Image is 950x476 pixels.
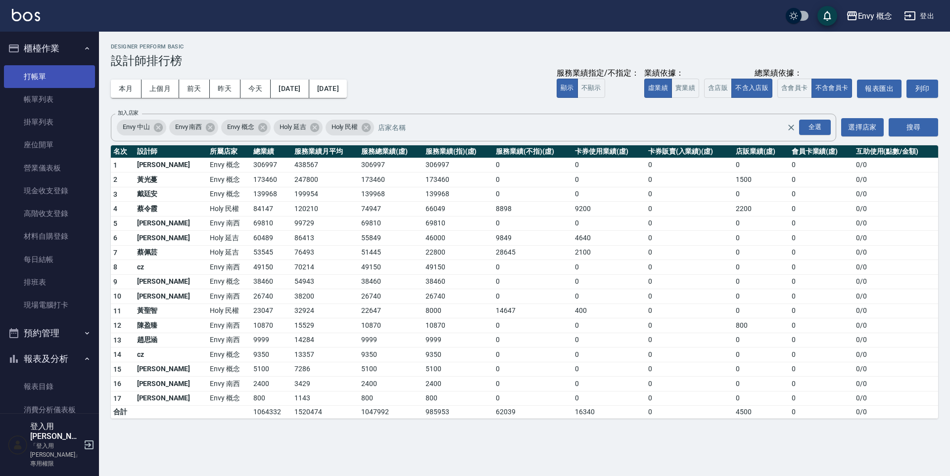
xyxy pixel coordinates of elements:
[572,391,646,406] td: 0
[857,80,902,98] button: 報表匯出
[704,68,852,79] div: 總業績依據：
[8,435,28,455] img: Person
[644,79,672,98] button: 虛業績
[292,274,359,289] td: 54943
[854,231,938,246] td: 0 / 0
[30,441,81,468] p: 「登入用[PERSON_NAME]」專用權限
[251,289,291,304] td: 26740
[4,65,95,88] a: 打帳單
[359,362,423,377] td: 5100
[493,362,572,377] td: 0
[169,122,208,132] span: Envy 南西
[733,245,789,260] td: 0
[251,187,291,202] td: 139968
[733,303,789,318] td: 0
[646,289,733,304] td: 0
[135,173,207,187] td: 黃光蔓
[572,377,646,391] td: 0
[292,173,359,187] td: 247800
[646,362,733,377] td: 0
[179,80,210,98] button: 前天
[207,274,251,289] td: Envy 概念
[423,216,493,231] td: 69810
[135,231,207,246] td: [PERSON_NAME]
[789,145,854,158] th: 會員卡業績(虛)
[207,187,251,202] td: Envy 概念
[854,145,938,158] th: 互助使用(點數/金額)
[251,362,291,377] td: 5100
[135,318,207,333] td: 陳盈臻
[359,202,423,216] td: 74947
[113,249,117,257] span: 7
[493,318,572,333] td: 0
[572,187,646,202] td: 0
[858,10,893,22] div: Envy 概念
[359,158,423,173] td: 306997
[423,202,493,216] td: 66049
[4,179,95,202] a: 現金收支登錄
[135,260,207,275] td: cz
[292,391,359,406] td: 1143
[854,187,938,202] td: 0 / 0
[207,289,251,304] td: Envy 南西
[789,202,854,216] td: 0
[207,318,251,333] td: Envy 南西
[4,271,95,294] a: 排班表
[423,362,493,377] td: 5100
[207,362,251,377] td: Envy 概念
[251,318,291,333] td: 10870
[292,187,359,202] td: 199954
[292,289,359,304] td: 38200
[854,245,938,260] td: 0 / 0
[854,377,938,391] td: 0 / 0
[646,391,733,406] td: 0
[572,231,646,246] td: 4640
[292,158,359,173] td: 438567
[493,173,572,187] td: 0
[854,318,938,333] td: 0 / 0
[251,391,291,406] td: 800
[423,173,493,187] td: 173460
[423,145,493,158] th: 服務業績(指)(虛)
[113,321,122,329] span: 12
[292,202,359,216] td: 120210
[207,347,251,362] td: Envy 概念
[423,318,493,333] td: 10870
[207,231,251,246] td: Holy 延吉
[359,173,423,187] td: 173460
[117,120,166,135] div: Envy 中山
[30,422,81,441] h5: 登入用[PERSON_NAME]
[207,260,251,275] td: Envy 南西
[135,347,207,362] td: cz
[221,120,271,135] div: Envy 概念
[493,289,572,304] td: 0
[789,173,854,187] td: 0
[646,202,733,216] td: 0
[646,231,733,246] td: 0
[646,216,733,231] td: 0
[646,245,733,260] td: 0
[646,145,733,158] th: 卡券販賣(入業績)(虛)
[811,79,853,98] button: 不含會員卡
[135,158,207,173] td: [PERSON_NAME]
[789,231,854,246] td: 0
[493,216,572,231] td: 0
[493,145,572,158] th: 服務業績(不指)(虛)
[251,245,291,260] td: 53545
[777,79,812,98] button: 含會員卡
[4,202,95,225] a: 高階收支登錄
[113,175,117,183] span: 2
[572,245,646,260] td: 2100
[854,158,938,173] td: 0 / 0
[359,245,423,260] td: 51445
[135,303,207,318] td: 黃聖智
[572,173,646,187] td: 0
[854,391,938,406] td: 0 / 0
[423,158,493,173] td: 306997
[207,145,251,158] th: 所屬店家
[207,377,251,391] td: Envy 南西
[4,133,95,156] a: 座位開單
[292,216,359,231] td: 99729
[646,158,733,173] td: 0
[251,145,291,158] th: 總業績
